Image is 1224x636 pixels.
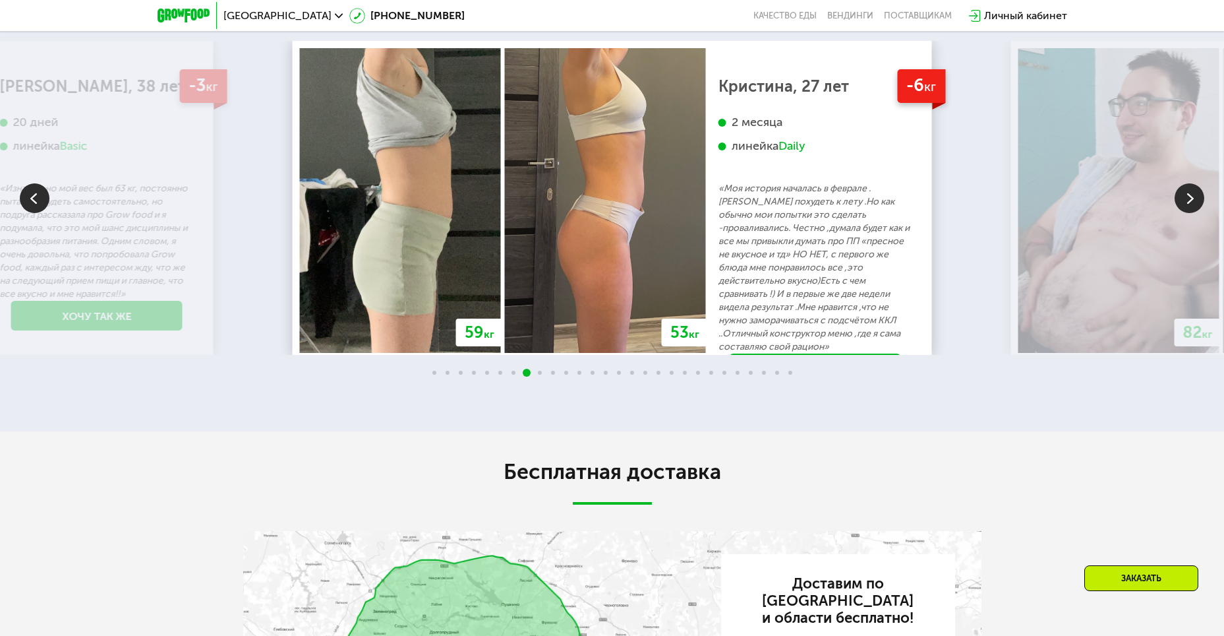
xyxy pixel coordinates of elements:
a: Хочу так же [730,354,901,383]
div: 59 [456,319,503,346]
p: «Моя история началась в феврале .[PERSON_NAME] похудеть к лету .Но как обычно мои попытки это сде... [718,182,912,354]
a: [PHONE_NUMBER] [349,8,465,24]
div: -6 [897,69,945,103]
a: Вендинги [827,11,873,21]
div: поставщикам [884,11,952,21]
span: кг [1202,328,1213,340]
h3: Доставим по [GEOGRAPHIC_DATA] и области бесплатно! [744,575,932,627]
div: Кристина, 27 лет [718,80,912,93]
img: Slide left [20,183,49,213]
div: 82 [1175,319,1221,346]
div: Заказать [1084,565,1198,591]
img: Slide right [1175,183,1204,213]
div: 53 [662,319,708,346]
div: линейка [718,139,912,154]
span: кг [689,328,699,340]
div: 2 месяца [718,115,912,130]
span: кг [484,328,494,340]
div: Daily [778,139,805,154]
a: Хочу так же [11,301,183,331]
h2: Бесплатная доставка [243,459,981,485]
span: кг [924,79,936,94]
span: [GEOGRAPHIC_DATA] [223,11,332,21]
span: кг [206,79,218,94]
a: Качество еды [753,11,817,21]
div: Basic [60,139,88,154]
div: Личный кабинет [984,8,1067,24]
div: -3 [179,69,227,103]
